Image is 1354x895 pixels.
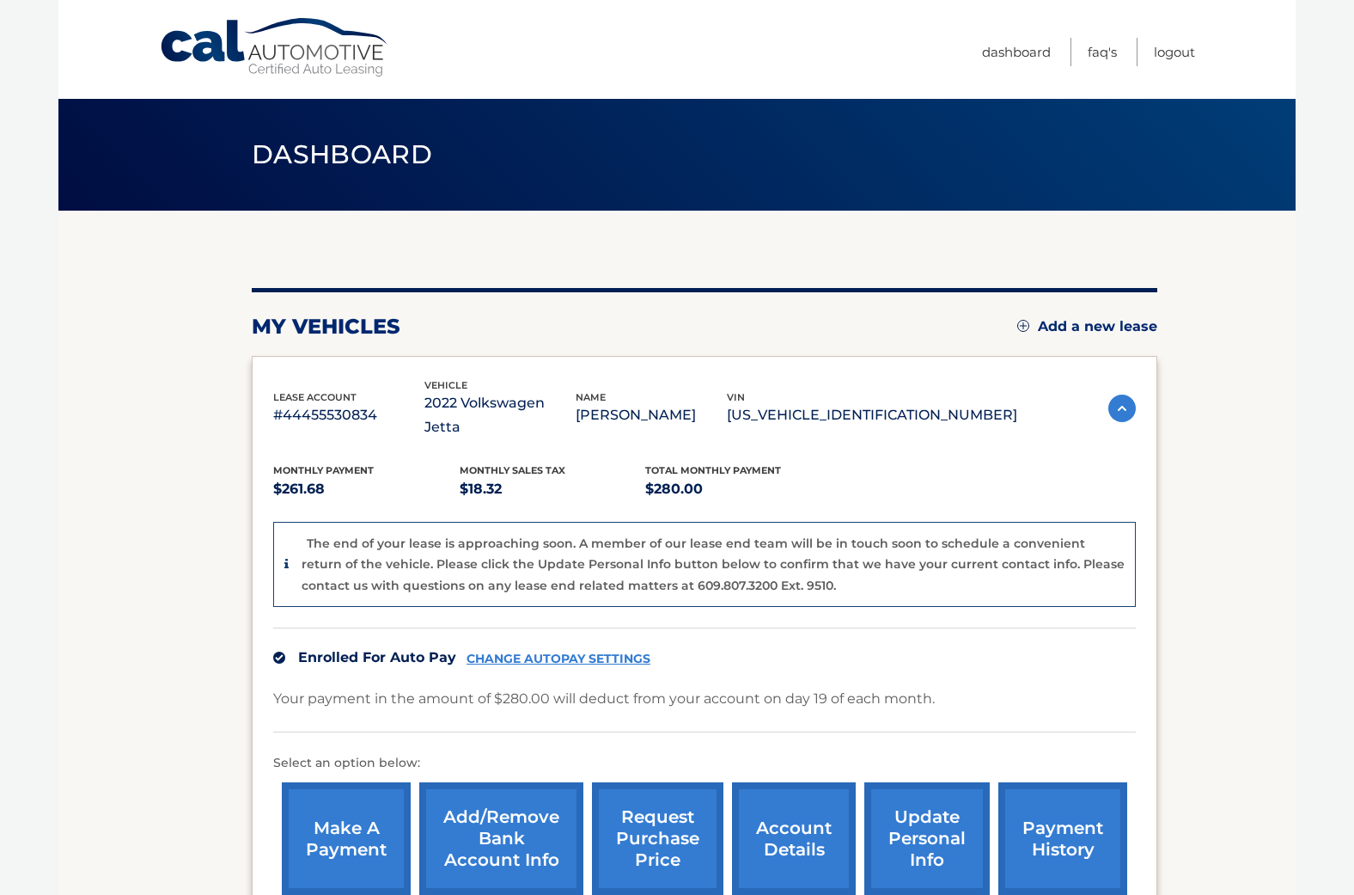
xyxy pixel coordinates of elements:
span: vin [727,391,745,403]
a: FAQ's [1088,38,1117,66]
a: Cal Automotive [159,17,391,78]
a: CHANGE AUTOPAY SETTINGS [467,652,650,666]
img: accordion-active.svg [1108,395,1136,422]
span: Total Monthly Payment [645,464,781,476]
a: Logout [1154,38,1195,66]
span: Enrolled For Auto Pay [298,649,456,665]
img: add.svg [1017,320,1029,332]
a: Dashboard [982,38,1051,66]
span: vehicle [424,379,467,391]
a: Add a new lease [1017,318,1157,335]
p: [PERSON_NAME] [576,403,727,427]
a: make a payment [282,782,411,895]
p: #44455530834 [273,403,424,427]
p: 2022 Volkswagen Jetta [424,391,576,439]
p: Select an option below: [273,753,1136,774]
span: Monthly Payment [273,464,374,476]
a: account details [732,782,856,895]
p: The end of your lease is approaching soon. A member of our lease end team will be in touch soon t... [302,536,1125,593]
a: payment history [998,782,1127,895]
span: name [576,391,606,403]
a: update personal info [864,782,990,895]
a: Add/Remove bank account info [419,782,583,895]
p: $280.00 [645,477,832,501]
h2: my vehicles [252,314,400,340]
span: Dashboard [252,138,432,170]
span: Monthly sales Tax [460,464,565,476]
span: lease account [273,391,357,403]
p: $18.32 [460,477,646,501]
p: $261.68 [273,477,460,501]
a: request purchase price [592,782,723,895]
p: Your payment in the amount of $280.00 will deduct from your account on day 19 of each month. [273,687,935,711]
img: check.svg [273,652,285,664]
p: [US_VEHICLE_IDENTIFICATION_NUMBER] [727,403,1017,427]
